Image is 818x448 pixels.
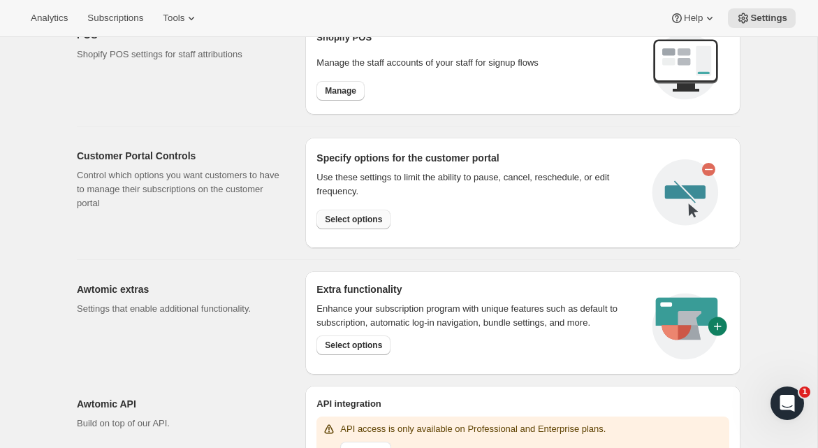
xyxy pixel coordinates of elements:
span: Select options [325,214,382,225]
button: Settings [728,8,796,28]
p: Manage the staff accounts of your staff for signup flows [316,56,641,70]
p: Enhance your subscription program with unique features such as default to subscription, automatic... [316,302,636,330]
span: Manage [325,85,356,96]
h2: API integration [316,397,729,411]
h2: Extra functionality [316,282,402,296]
span: Help [684,13,703,24]
p: Settings that enable additional functionality. [77,302,283,316]
span: Select options [325,340,382,351]
span: Settings [750,13,787,24]
span: 1 [799,386,810,398]
button: Subscriptions [79,8,152,28]
h2: Awtomic extras [77,282,283,296]
button: Tools [154,8,207,28]
button: Manage [316,81,365,101]
iframe: Intercom live chat [770,386,804,420]
h2: Awtomic API [77,397,283,411]
p: Build on top of our API. [77,417,283,431]
button: Select options [316,210,390,229]
span: Tools [163,13,184,24]
span: Subscriptions [87,13,143,24]
p: Shopify POS settings for staff attributions [77,48,283,62]
h2: Customer Portal Controls [77,149,283,163]
p: API access is only available on Professional and Enterprise plans. [340,422,606,436]
h2: Shopify POS [316,31,641,45]
span: Analytics [31,13,68,24]
p: Control which options you want customers to have to manage their subscriptions on the customer po... [77,168,283,210]
button: Help [662,8,725,28]
button: Analytics [22,8,76,28]
button: Select options [316,335,390,355]
div: Use these settings to limit the ability to pause, cancel, reschedule, or edit frequency. [316,171,641,198]
h2: Specify options for the customer portal [316,151,641,165]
